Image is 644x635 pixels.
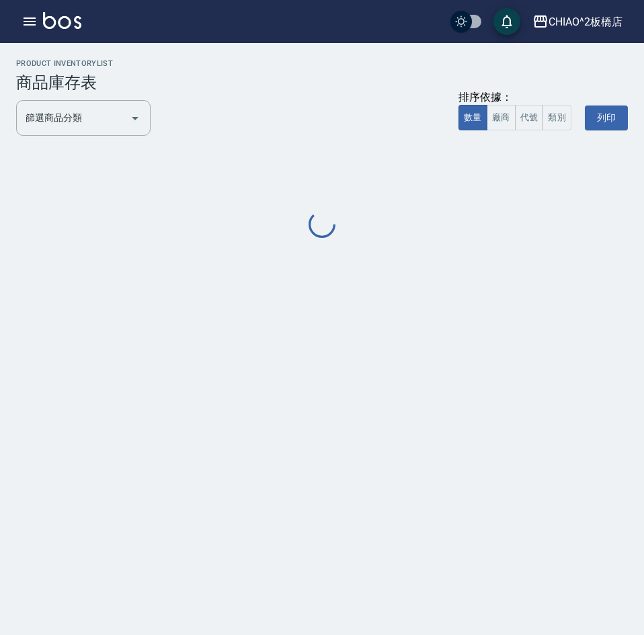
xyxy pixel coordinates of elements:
[585,105,628,130] button: 列印
[458,105,487,131] button: 數量
[515,105,544,131] button: 代號
[458,91,571,105] div: 排序依據：
[527,8,628,36] button: CHIAO^2板橋店
[16,73,628,92] h3: 商品庫存表
[487,105,516,131] button: 廠商
[16,59,628,68] h2: product inventoryList
[43,12,81,29] img: Logo
[22,106,124,130] input: 分類名稱
[493,8,520,35] button: save
[542,105,571,131] button: 類別
[124,108,146,129] button: Open
[549,13,622,30] div: CHIAO^2板橋店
